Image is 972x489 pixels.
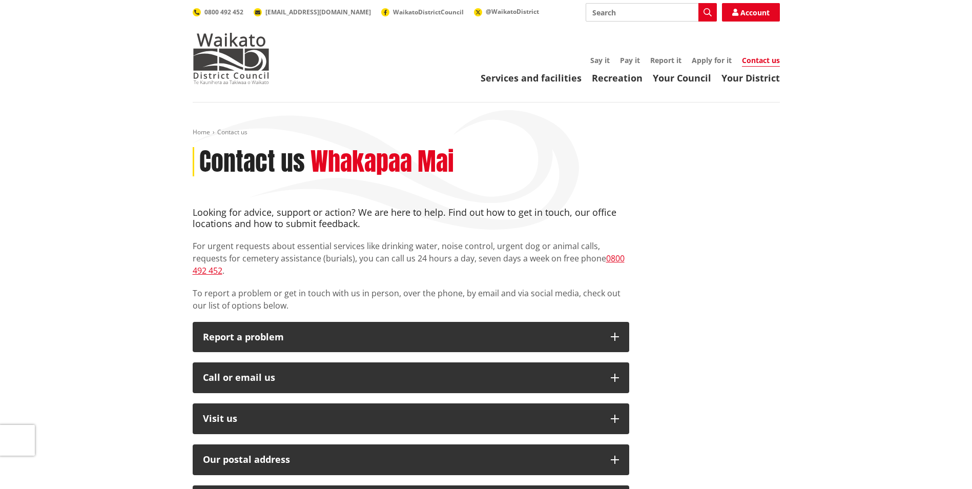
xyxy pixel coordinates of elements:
[203,414,601,424] p: Visit us
[393,8,464,16] span: WaikatoDistrictCouncil
[481,72,582,84] a: Services and facilities
[193,207,629,229] h4: Looking for advice, support or action? We are here to help. Find out how to get in touch, our off...
[721,72,780,84] a: Your District
[486,7,539,16] span: @WaikatoDistrict
[193,444,629,475] button: Our postal address
[193,403,629,434] button: Visit us
[203,455,601,465] h2: Our postal address
[193,128,780,137] nav: breadcrumb
[254,8,371,16] a: [EMAIL_ADDRESS][DOMAIN_NAME]
[193,8,243,16] a: 0800 492 452
[199,147,305,177] h1: Contact us
[193,253,625,276] a: 0800 492 452
[474,7,539,16] a: @WaikatoDistrict
[265,8,371,16] span: [EMAIL_ADDRESS][DOMAIN_NAME]
[204,8,243,16] span: 0800 492 452
[381,8,464,16] a: WaikatoDistrictCouncil
[193,287,629,312] p: To report a problem or get in touch with us in person, over the phone, by email and via social me...
[193,240,629,277] p: For urgent requests about essential services like drinking water, noise control, urgent dog or an...
[193,322,629,353] button: Report a problem
[653,72,711,84] a: Your Council
[193,128,210,136] a: Home
[193,33,270,84] img: Waikato District Council - Te Kaunihera aa Takiwaa o Waikato
[586,3,717,22] input: Search input
[620,55,640,65] a: Pay it
[203,332,601,342] p: Report a problem
[590,55,610,65] a: Say it
[650,55,681,65] a: Report it
[692,55,732,65] a: Apply for it
[311,147,454,177] h2: Whakapaa Mai
[722,3,780,22] a: Account
[592,72,643,84] a: Recreation
[217,128,247,136] span: Contact us
[203,373,601,383] div: Call or email us
[742,55,780,67] a: Contact us
[193,362,629,393] button: Call or email us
